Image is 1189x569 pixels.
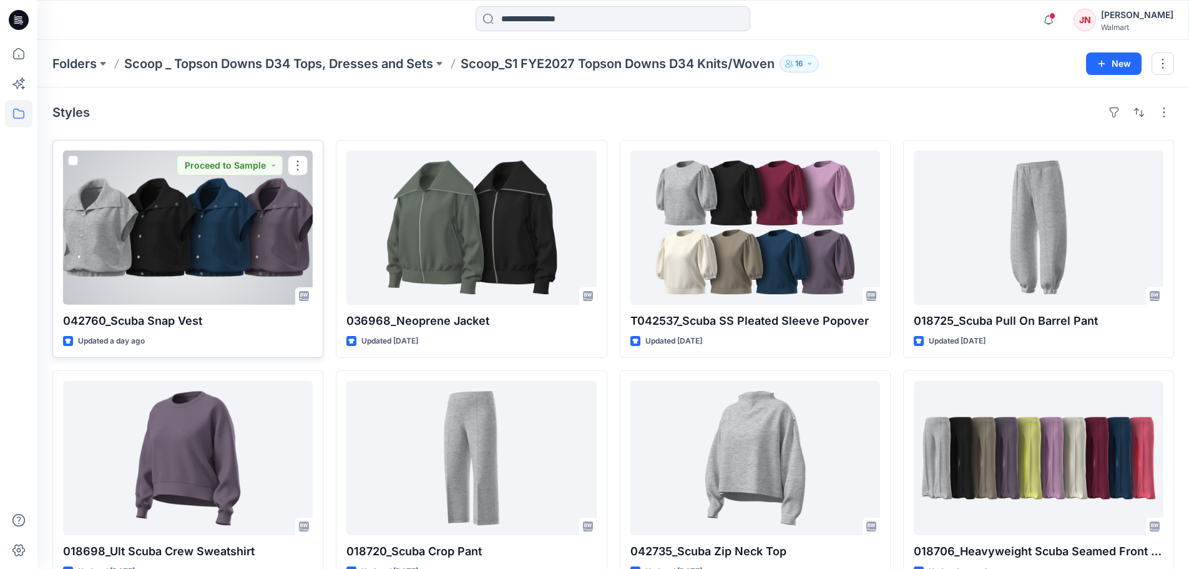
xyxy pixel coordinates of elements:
a: 018706_Heavyweight Scuba Seamed Front Pant [914,381,1163,535]
p: Scoop_S1 FYE2027 Topson Downs D34 Knits/Woven [461,55,775,72]
p: 042760_Scuba Snap Vest [63,312,313,330]
p: 018725_Scuba Pull On Barrel Pant [914,312,1163,330]
a: Scoop _ Topson Downs D34 Tops, Dresses and Sets [124,55,433,72]
p: 018720_Scuba Crop Pant [346,543,596,560]
div: Walmart [1101,22,1173,32]
a: 018720_Scuba Crop Pant [346,381,596,535]
a: 018698_Ult Scuba Crew Sweatshirt [63,381,313,535]
p: Updated [DATE] [361,335,418,348]
p: 018698_Ult Scuba Crew Sweatshirt [63,543,313,560]
p: Updated [DATE] [645,335,702,348]
div: JN [1074,9,1096,31]
p: Updated [DATE] [929,335,986,348]
a: 036968_Neoprene Jacket [346,151,596,305]
p: T042537_Scuba SS Pleated Sleeve Popover [630,312,880,330]
p: 042735_Scuba Zip Neck Top [630,543,880,560]
button: 16 [780,55,819,72]
p: 16 [795,57,803,71]
p: 036968_Neoprene Jacket [346,312,596,330]
a: Folders [52,55,97,72]
a: T042537_Scuba SS Pleated Sleeve Popover [630,151,880,305]
button: New [1086,52,1142,75]
div: [PERSON_NAME] [1101,7,1173,22]
h4: Styles [52,105,90,120]
a: 042735_Scuba Zip Neck Top [630,381,880,535]
a: 018725_Scuba Pull On Barrel Pant [914,151,1163,305]
p: 018706_Heavyweight Scuba Seamed Front Pant [914,543,1163,560]
p: Updated a day ago [78,335,145,348]
a: 042760_Scuba Snap Vest [63,151,313,305]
